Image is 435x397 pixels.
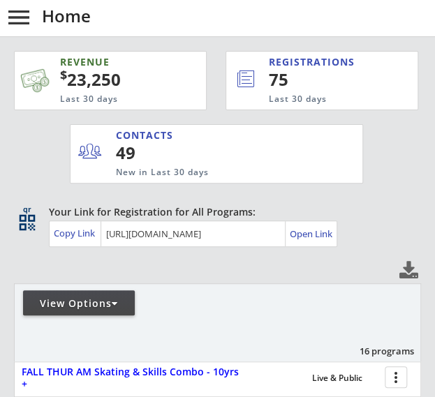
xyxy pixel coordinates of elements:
div: qr [18,205,35,214]
div: CONTACTS [116,128,179,142]
div: REVENUE [60,55,150,69]
div: 23,250 [60,68,163,91]
div: Your Link for Registration for All Programs: [49,205,378,219]
div: 49 [116,141,202,165]
div: Copy Link [54,227,98,239]
div: FALL THUR AM Skating & Skills Combo - 10yrs + [22,366,239,390]
a: Open Link [290,224,334,244]
div: Open Link [290,228,334,240]
button: menu [5,3,33,31]
div: REGISTRATIONS [269,55,362,69]
button: qr_code [17,212,38,233]
div: Last 30 days [60,93,150,105]
div: 75 [269,68,371,91]
div: New in Last 30 days [116,167,298,179]
div: 16 programs [341,345,414,357]
div: Last 30 days [269,93,361,105]
div: Live & Public [312,373,378,383]
button: more_vert [385,366,407,388]
sup: $ [60,66,67,83]
div: View Options [23,297,135,310]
